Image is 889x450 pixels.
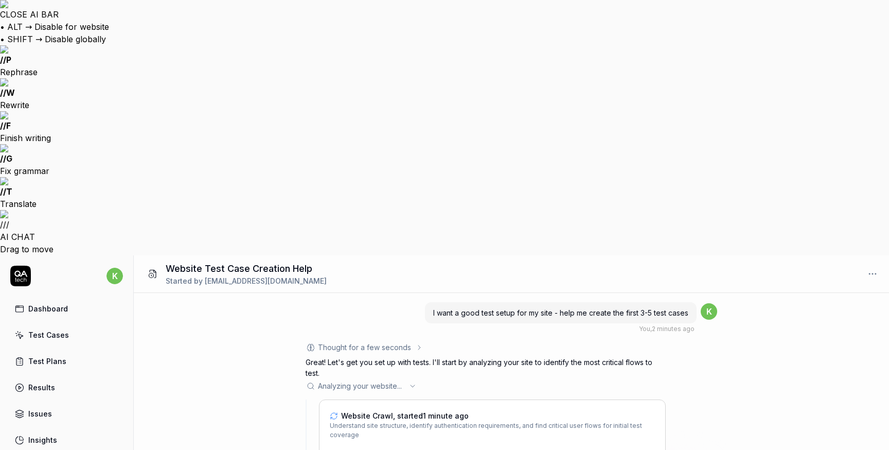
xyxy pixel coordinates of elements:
a: Insights [10,430,123,450]
span: [EMAIL_ADDRESS][DOMAIN_NAME] [205,276,327,285]
div: Dashboard [28,303,68,314]
span: Analyzing your website [318,380,404,391]
span: Understand site structure, identify authentication requirements, and find critical user flows for... [330,421,655,440]
div: Test Cases [28,330,69,340]
a: Test Plans [10,351,123,371]
div: Started by [166,275,327,286]
span: I want a good test setup for my site - help me create the first 3-5 test cases [433,308,688,317]
div: Test Plans [28,356,66,367]
h1: Website Test Case Creation Help [166,262,327,275]
a: Results [10,377,123,397]
a: Issues [10,404,123,424]
div: Issues [28,408,52,419]
div: Thought for a few seconds [318,342,411,353]
a: Website Crawl, started1 minute ago [330,410,655,421]
div: , 2 minutes ago [639,324,695,334]
span: k [701,303,717,320]
a: Dashboard [10,299,123,319]
span: k [106,268,123,284]
div: Results [28,382,55,393]
span: You [639,325,650,333]
button: k [106,266,123,286]
span: Website Crawl, started 1 minute ago [341,410,469,421]
span: ... [397,380,404,391]
a: Test Cases [10,325,123,345]
p: Great! Let's get you set up with tests. I'll start by analyzing your site to identify the most cr... [306,357,666,378]
div: Insights [28,435,57,445]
